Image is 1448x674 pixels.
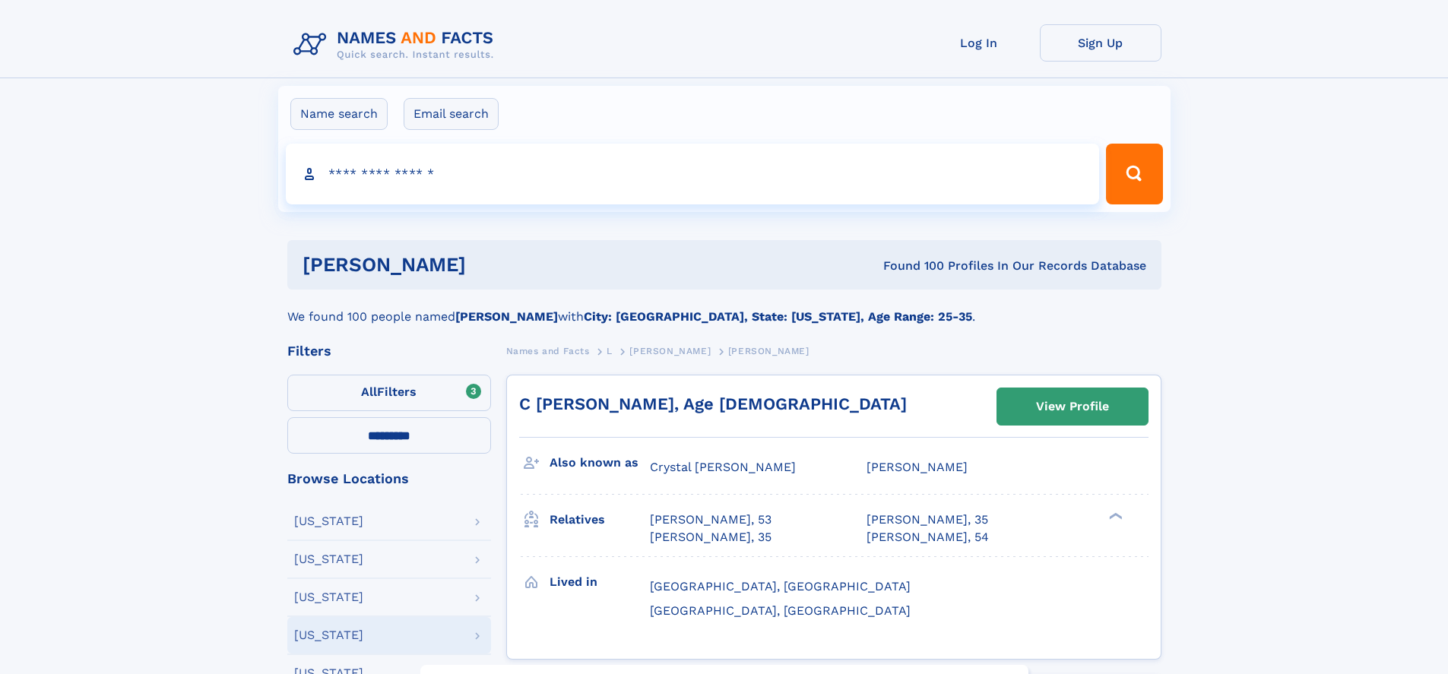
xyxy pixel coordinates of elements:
div: [US_STATE] [294,553,363,565]
input: search input [286,144,1100,204]
a: [PERSON_NAME], 35 [867,511,988,528]
h3: Also known as [550,450,650,476]
span: [PERSON_NAME] [629,346,711,356]
div: [US_STATE] [294,629,363,641]
img: Logo Names and Facts [287,24,506,65]
div: ❯ [1105,511,1123,521]
div: Filters [287,344,491,358]
div: [US_STATE] [294,591,363,603]
a: View Profile [997,388,1148,425]
b: City: [GEOGRAPHIC_DATA], State: [US_STATE], Age Range: 25-35 [584,309,972,324]
label: Name search [290,98,388,130]
div: We found 100 people named with . [287,290,1161,326]
a: [PERSON_NAME] [629,341,711,360]
a: [PERSON_NAME], 53 [650,511,772,528]
a: Sign Up [1040,24,1161,62]
span: [GEOGRAPHIC_DATA], [GEOGRAPHIC_DATA] [650,579,911,593]
span: [PERSON_NAME] [728,346,810,356]
label: Email search [404,98,499,130]
span: [GEOGRAPHIC_DATA], [GEOGRAPHIC_DATA] [650,603,911,618]
a: Log In [918,24,1040,62]
h1: [PERSON_NAME] [303,255,675,274]
div: Browse Locations [287,472,491,486]
a: C [PERSON_NAME], Age [DEMOGRAPHIC_DATA] [519,394,907,413]
div: View Profile [1036,389,1109,424]
span: L [607,346,613,356]
a: [PERSON_NAME], 35 [650,529,772,546]
b: [PERSON_NAME] [455,309,558,324]
h3: Relatives [550,507,650,533]
button: Search Button [1106,144,1162,204]
a: L [607,341,613,360]
span: [PERSON_NAME] [867,460,968,474]
div: [US_STATE] [294,515,363,527]
span: All [361,384,377,399]
a: Names and Facts [506,341,590,360]
label: Filters [287,375,491,411]
div: Found 100 Profiles In Our Records Database [674,258,1146,274]
h3: Lived in [550,569,650,595]
span: Crystal [PERSON_NAME] [650,460,796,474]
a: [PERSON_NAME], 54 [867,529,989,546]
